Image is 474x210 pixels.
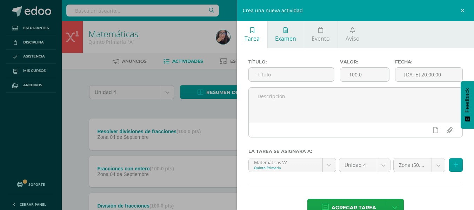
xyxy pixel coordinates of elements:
a: Matemáticas 'A'Quinto Primaria [249,158,336,172]
a: Tarea [237,21,267,48]
label: Valor: [340,59,389,65]
span: Tarea [245,35,260,42]
label: La tarea se asignará a: [248,149,463,154]
div: Matemáticas 'A' [254,158,317,165]
a: Unidad 4 [339,158,390,172]
span: Zona (50.0%) [399,158,427,172]
span: Examen [275,35,296,42]
input: Título [249,68,334,81]
a: Zona (50.0%) [394,158,445,172]
a: Evento [304,21,338,48]
a: Aviso [338,21,367,48]
span: Unidad 4 [345,158,372,172]
span: Feedback [464,88,470,113]
a: Examen [268,21,304,48]
span: Evento [312,35,330,42]
input: Puntos máximos [340,68,389,81]
label: Título: [248,59,334,65]
div: Quinto Primaria [254,165,317,170]
button: Feedback - Mostrar encuesta [461,81,474,129]
span: Aviso [346,35,360,42]
input: Fecha de entrega [395,68,462,81]
label: Fecha: [395,59,463,65]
